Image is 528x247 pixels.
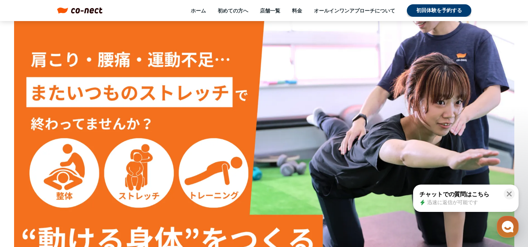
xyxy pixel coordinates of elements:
a: オールインワンアプローチについて [314,7,395,14]
a: 初めての方へ [218,7,248,14]
a: 料金 [292,7,302,14]
a: 初回体験を予約する [407,4,471,17]
a: ホーム [191,7,206,14]
a: 店舗一覧 [260,7,280,14]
